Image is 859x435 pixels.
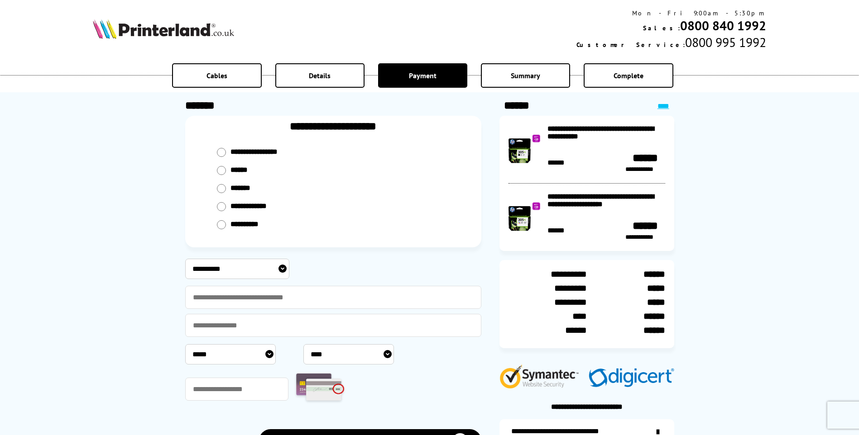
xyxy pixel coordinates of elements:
a: 0800 840 1992 [680,17,766,34]
span: Complete [614,71,643,80]
div: Mon - Fri 9:00am - 5:30pm [576,9,766,17]
img: Printerland Logo [93,19,234,39]
span: Summary [511,71,540,80]
span: 0800 995 1992 [685,34,766,51]
span: Customer Service: [576,41,685,49]
span: Sales: [643,24,680,32]
span: Cables [206,71,227,80]
span: Details [309,71,331,80]
span: Payment [409,71,437,80]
